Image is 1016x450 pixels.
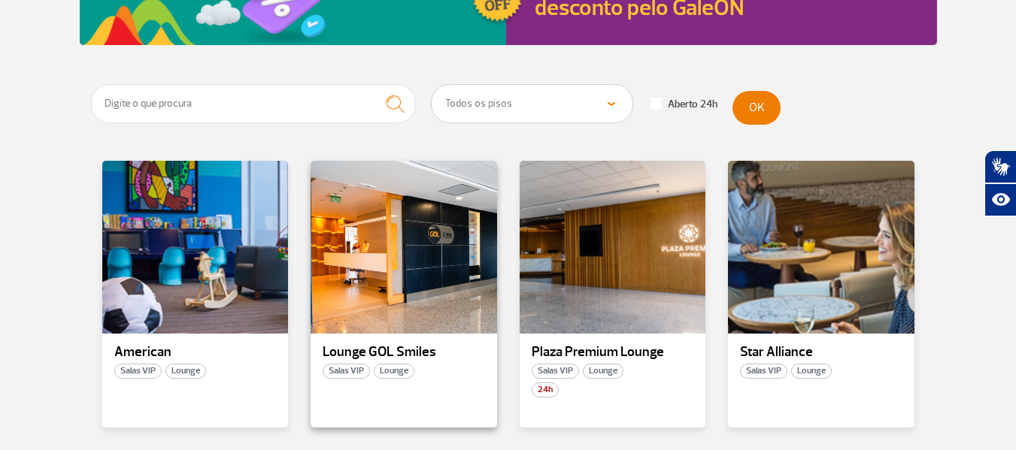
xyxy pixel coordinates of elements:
p: Plaza Premium Lounge [532,345,694,360]
span: Salas VIP [532,364,579,379]
span: Salas VIP [323,364,370,379]
input: Digite o que procura [91,84,417,123]
span: Salas VIP [114,364,162,379]
p: American [114,345,277,360]
span: Lounge [583,364,623,379]
span: 24h [532,382,559,397]
span: Salas VIP [740,364,787,379]
button: OK [732,91,781,125]
div: Plugin de acessibilidade da Hand Talk. [984,150,1016,216]
button: Abrir tradutor de língua de sinais. [984,150,1016,183]
span: Lounge [791,364,832,379]
label: Aberto 24h [651,98,717,111]
p: Lounge GOL Smiles [323,345,485,360]
button: Abrir recursos assistivos. [984,183,1016,216]
span: Lounge [165,364,206,379]
span: Lounge [374,364,414,379]
p: Star Alliance [740,345,902,360]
